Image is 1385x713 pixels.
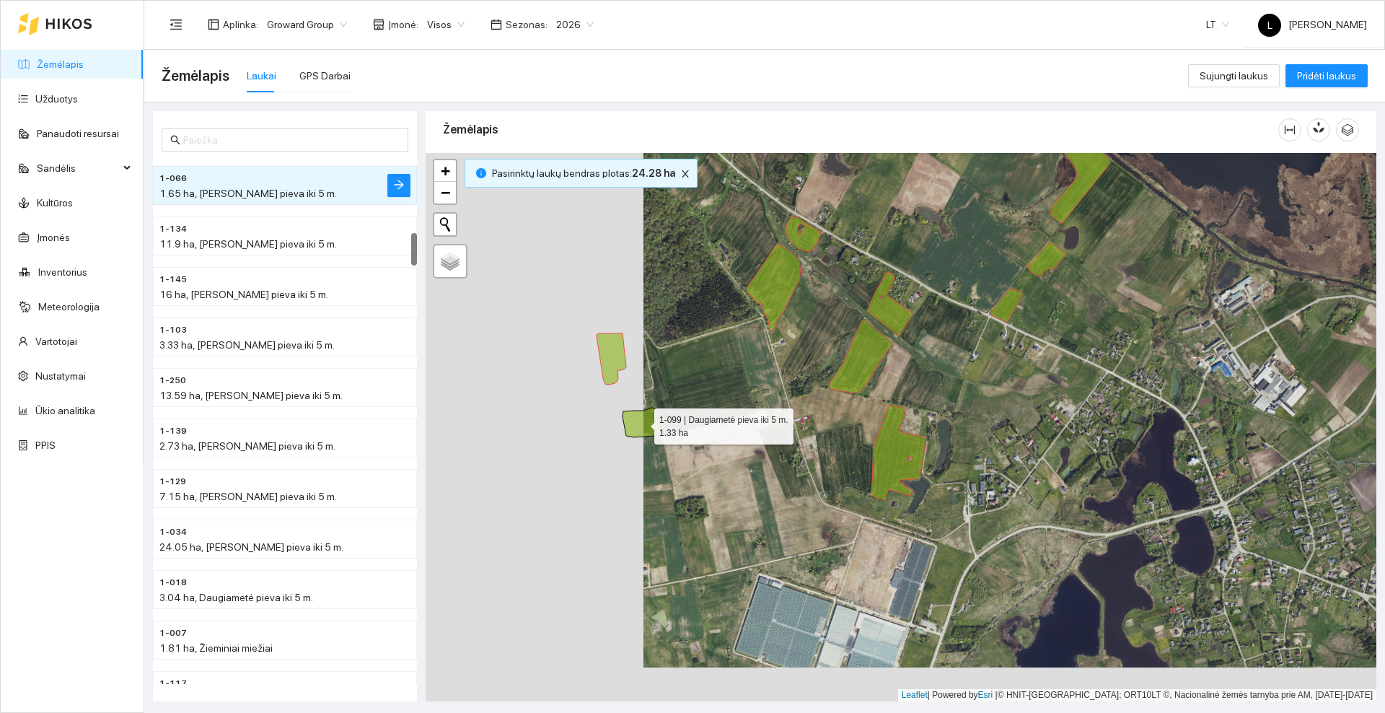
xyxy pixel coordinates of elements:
span: 1-250 [159,374,186,388]
span: 16 ha, [PERSON_NAME] pieva iki 5 m. [159,289,328,300]
span: Visos [427,14,465,35]
span: Pasirinktų laukų bendras plotas : [492,165,675,181]
a: Leaflet [902,690,928,700]
button: column-width [1278,118,1301,141]
span: 1-103 [159,323,187,337]
span: info-circle [476,168,486,178]
span: Sezonas : [506,17,548,32]
span: close [677,169,693,179]
div: Žemėlapis [443,109,1278,150]
button: close [677,165,694,183]
span: 1-066 [159,172,187,185]
span: 1.65 ha, [PERSON_NAME] pieva iki 5 m. [159,188,337,199]
span: 7.15 ha, [PERSON_NAME] pieva iki 5 m. [159,491,337,502]
span: 11.9 ha, [PERSON_NAME] pieva iki 5 m. [159,238,337,250]
span: 1-134 [159,222,187,236]
span: 1-117 [159,677,187,691]
div: | Powered by © HNIT-[GEOGRAPHIC_DATA]; ORT10LT ©, Nacionalinė žemės tarnyba prie AM, [DATE]-[DATE] [898,689,1376,701]
a: Layers [434,245,466,277]
span: 1-129 [159,475,186,489]
span: 13.59 ha, [PERSON_NAME] pieva iki 5 m. [159,390,343,401]
div: Laukai [247,68,276,84]
button: Initiate a new search [434,214,456,235]
span: calendar [491,19,502,30]
span: 2026 [556,14,594,35]
span: 3.04 ha, Daugiametė pieva iki 5 m. [159,592,313,603]
button: menu-fold [162,10,190,39]
span: + [441,162,450,180]
a: Užduotys [35,93,78,105]
span: | [995,690,998,700]
span: 1-139 [159,424,187,438]
span: column-width [1279,124,1301,136]
a: Panaudoti resursai [37,128,119,139]
b: 24.28 ha [632,167,675,179]
a: Zoom out [434,182,456,204]
span: Žemėlapis [162,64,229,87]
a: Inventorius [38,266,87,278]
a: PPIS [35,439,56,451]
span: 1.81 ha, Žieminiai miežiai [159,642,273,654]
a: Esri [978,690,993,700]
div: GPS Darbai [299,68,351,84]
span: [PERSON_NAME] [1258,19,1367,30]
button: Sujungti laukus [1188,64,1280,87]
a: Nustatymai [35,370,86,382]
span: search [170,135,180,145]
a: Ūkio analitika [35,405,95,416]
span: Aplinka : [223,17,258,32]
span: 1-145 [159,273,187,286]
a: Meteorologija [38,301,100,312]
span: 24.05 ha, [PERSON_NAME] pieva iki 5 m. [159,541,343,553]
span: arrow-right [393,179,405,193]
a: Kultūros [37,197,73,209]
span: Sandėlis [37,154,119,183]
span: LT [1206,14,1229,35]
a: Žemėlapis [37,58,84,70]
button: Pridėti laukus [1285,64,1368,87]
span: menu-fold [170,18,183,31]
span: Sujungti laukus [1200,68,1268,84]
a: Zoom in [434,160,456,182]
a: Sujungti laukus [1188,70,1280,82]
span: 3.33 ha, [PERSON_NAME] pieva iki 5 m. [159,339,335,351]
span: Įmonė : [388,17,418,32]
span: 2.73 ha, [PERSON_NAME] pieva iki 5 m. [159,440,335,452]
span: 1-034 [159,525,187,539]
span: 1-007 [159,626,187,640]
a: Pridėti laukus [1285,70,1368,82]
span: Pridėti laukus [1297,68,1356,84]
span: 1-018 [159,576,187,590]
span: − [441,183,450,201]
a: Vartotojai [35,336,77,347]
a: Įmonės [37,232,70,243]
span: shop [373,19,384,30]
span: Groward Group [267,14,347,35]
button: arrow-right [387,174,410,197]
span: layout [208,19,219,30]
span: L [1267,14,1272,37]
input: Paieška [183,132,400,148]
